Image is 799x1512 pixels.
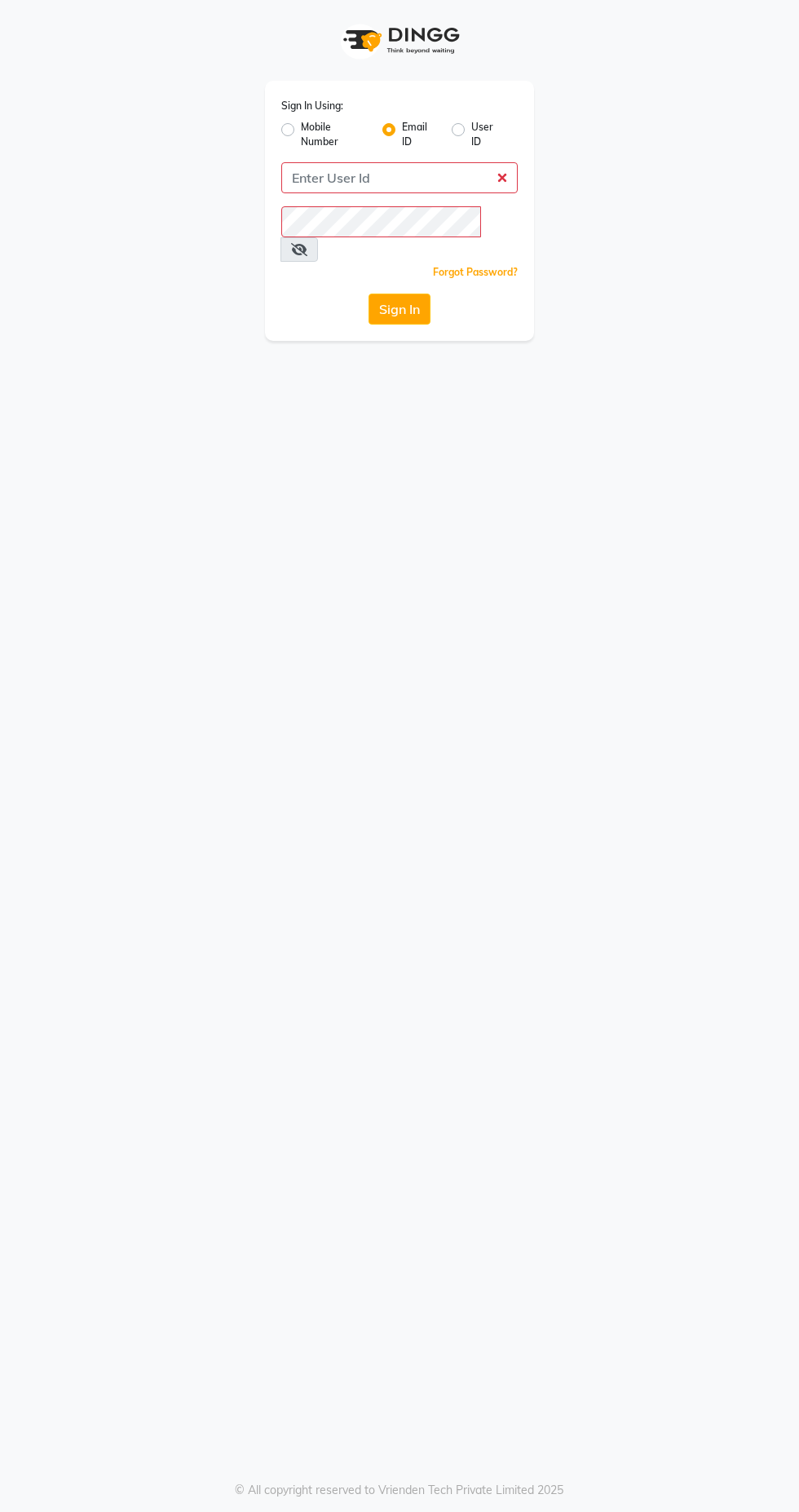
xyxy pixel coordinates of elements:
label: User ID [471,120,505,149]
input: Username [281,206,481,237]
label: Email ID [402,120,439,149]
label: Mobile Number [301,120,369,149]
label: Sign In Using: [281,99,343,113]
img: logo1.svg [334,16,465,64]
a: Forgot Password? [433,266,518,278]
button: Sign In [369,294,430,325]
input: Username [281,162,518,193]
